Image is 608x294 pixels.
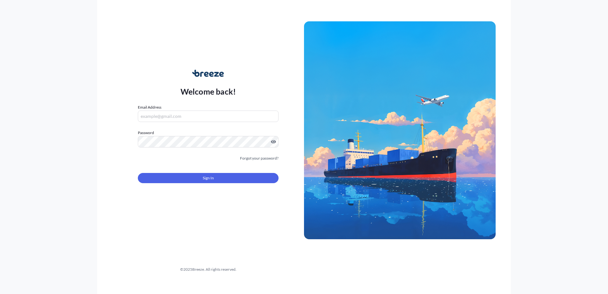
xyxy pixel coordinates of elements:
[138,130,279,136] label: Password
[180,86,236,97] p: Welcome back!
[138,111,279,122] input: example@gmail.com
[138,173,279,183] button: Sign In
[112,266,304,273] div: © 2025 Breeze. All rights reserved.
[240,155,279,161] a: Forgot your password?
[203,175,214,181] span: Sign In
[271,139,276,144] button: Show password
[138,104,161,111] label: Email Address
[304,21,496,239] img: Ship illustration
